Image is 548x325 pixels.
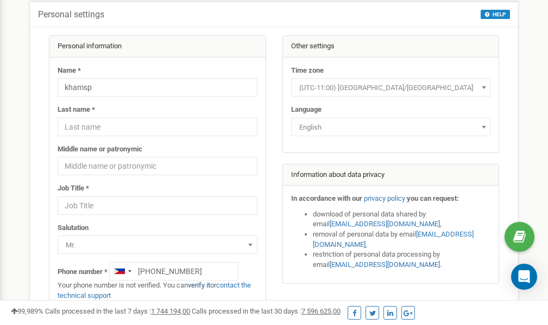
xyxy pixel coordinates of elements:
[58,66,81,76] label: Name *
[291,194,362,202] strong: In accordance with our
[330,260,440,269] a: [EMAIL_ADDRESS][DOMAIN_NAME]
[58,267,108,277] label: Phone number *
[58,78,257,97] input: Name
[58,235,257,254] span: Mr.
[313,230,474,248] a: [EMAIL_ADDRESS][DOMAIN_NAME]
[291,118,491,136] span: English
[283,164,499,186] div: Information about data privacy
[58,157,257,175] input: Middle name or patronymic
[301,307,341,315] u: 7 596 625,00
[45,307,190,315] span: Calls processed in the last 7 days :
[295,120,487,135] span: English
[291,78,491,97] span: (UTC-11:00) Pacific/Midway
[151,307,190,315] u: 1 744 194,00
[511,264,537,290] div: Open Intercom Messenger
[58,281,257,301] p: Your phone number is not verified. You can or
[313,250,491,270] li: restriction of personal data processing by email .
[61,238,254,253] span: Mr.
[38,10,104,20] h5: Personal settings
[291,66,324,76] label: Time zone
[283,36,499,58] div: Other settings
[58,183,89,194] label: Job Title *
[407,194,459,202] strong: you can request:
[364,194,405,202] a: privacy policy
[58,118,257,136] input: Last name
[58,196,257,215] input: Job Title
[313,230,491,250] li: removal of personal data by email ,
[58,105,95,115] label: Last name *
[49,36,266,58] div: Personal information
[58,223,89,233] label: Salutation
[330,220,440,228] a: [EMAIL_ADDRESS][DOMAIN_NAME]
[291,105,322,115] label: Language
[58,144,142,155] label: Middle name or patronymic
[295,80,487,95] span: (UTC-11:00) Pacific/Midway
[11,307,43,315] span: 99,989%
[110,263,135,280] div: Telephone country code
[192,307,341,315] span: Calls processed in the last 30 days :
[188,281,210,289] a: verify it
[481,10,510,19] button: HELP
[313,209,491,230] li: download of personal data shared by email ,
[109,262,238,281] input: +1-800-555-55-55
[58,281,251,299] a: contact the technical support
